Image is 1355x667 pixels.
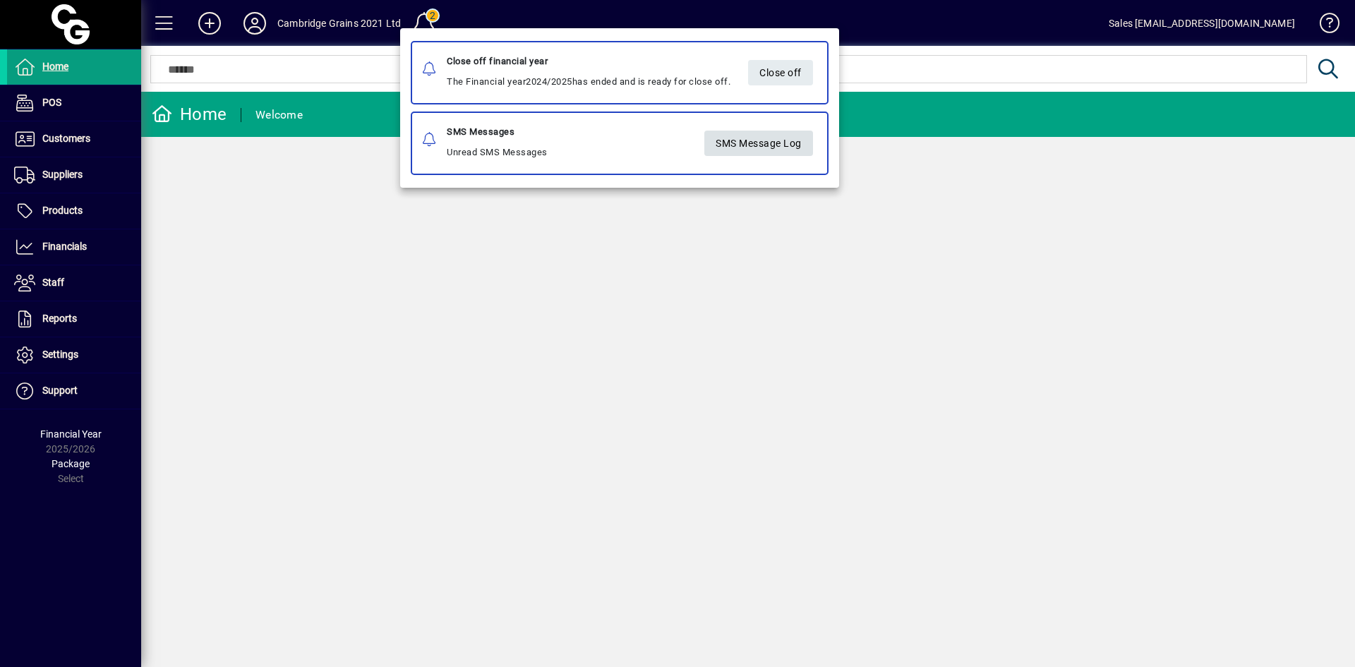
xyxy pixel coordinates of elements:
[716,132,802,155] span: SMS Message Log
[526,76,572,87] span: 01/04/2024..31/03/2025
[759,61,802,85] span: Close off
[748,60,813,85] button: Close off
[447,124,548,163] div: Unread SMS Messages
[447,124,548,140] div: SMS Messages
[447,53,730,70] div: Close off financial year
[447,73,730,90] div: The Financial year has ended and is ready for close off.
[704,131,813,156] a: SMS Message Log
